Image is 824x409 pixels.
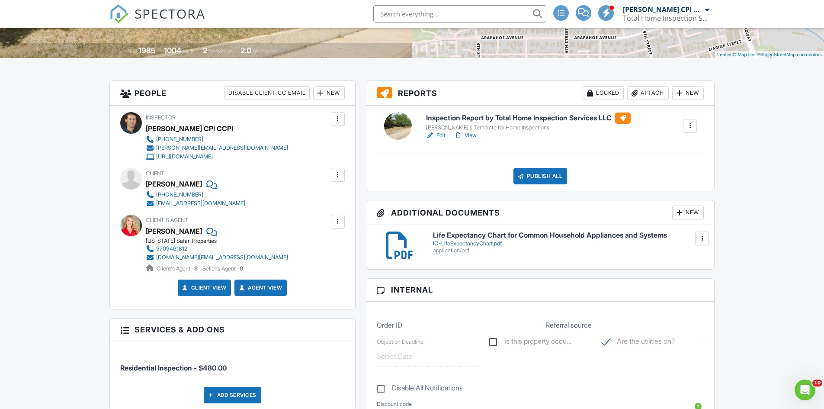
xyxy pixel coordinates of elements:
span: bedrooms [208,48,232,55]
a: Agent View [237,283,282,292]
span: 10 [812,380,822,386]
div: [US_STATE] Safari Properties [146,238,295,245]
span: Built [128,48,137,55]
div: Total Home Inspection Services LLC [623,14,709,23]
div: application/pdf [433,247,704,254]
label: Are the utilities on? [602,337,675,348]
a: [PHONE_NUMBER] [146,135,288,144]
a: Leaflet [717,52,731,57]
span: sq. ft. [183,48,195,55]
a: [EMAIL_ADDRESS][DOMAIN_NAME] [146,199,245,208]
div: 2 [203,46,207,55]
input: Search everything... [373,5,546,23]
a: © OpenStreetMap contributors [757,52,822,57]
label: Order ID [377,320,402,330]
div: [DOMAIN_NAME][EMAIL_ADDRESS][DOMAIN_NAME] [156,254,288,261]
li: Service: Residential Inspection [120,348,345,380]
div: | [715,51,824,58]
div: [URL][DOMAIN_NAME] [156,153,213,160]
a: © MapTiler [733,52,756,57]
span: Client's Agent [146,217,188,223]
strong: 0 [240,265,243,272]
div: New [313,86,345,100]
div: Attach [627,86,669,100]
img: The Best Home Inspection Software - Spectora [109,4,128,23]
a: [PERSON_NAME][EMAIL_ADDRESS][DOMAIN_NAME] [146,144,288,152]
span: SPECTORA [135,4,205,23]
div: [PERSON_NAME] [146,177,202,190]
div: [PERSON_NAME][EMAIL_ADDRESS][DOMAIN_NAME] [156,145,288,151]
h6: Inspection Report by Total Home Inspection Services LLC [426,113,631,124]
a: View [454,131,477,140]
div: 1004 [164,46,181,55]
h6: Life Expectancy Chart for Common Household Appliances and Systems [433,232,704,239]
label: Referral source [545,320,592,330]
a: SPECTORA [109,12,205,30]
div: 1985 [138,46,156,55]
h3: People [110,81,355,106]
a: [PERSON_NAME] [146,225,202,238]
a: [DOMAIN_NAME][EMAIL_ADDRESS][DOMAIN_NAME] [146,253,288,262]
div: Add Services [204,387,261,403]
a: [PHONE_NUMBER] [146,190,245,199]
a: Client View [181,283,227,292]
div: Disable Client CC Email [224,86,310,100]
a: Inspection Report by Total Home Inspection Services LLC [PERSON_NAME]'s Template for Home Inspect... [426,113,631,132]
h3: Internal [366,279,715,301]
div: New [672,206,704,219]
div: Publish All [513,168,568,184]
strong: 8 [194,265,198,272]
span: Residential Inspection - $480.00 [120,364,227,372]
div: [PERSON_NAME]'s Template for Home Inspections [426,124,631,131]
label: Is this property occupied? [489,337,572,348]
div: Locked [583,86,624,100]
div: [PERSON_NAME] CPI CCPI [146,122,233,135]
div: 9709461812 [156,245,187,252]
span: Inspector [146,114,176,121]
span: Client's Agent - [157,265,199,272]
div: [PERSON_NAME] CPI CCPI [623,5,703,14]
div: [EMAIL_ADDRESS][DOMAIN_NAME] [156,200,245,207]
h3: Services & Add ons [110,319,355,341]
span: Seller's Agent - [202,265,243,272]
div: [PHONE_NUMBER] [156,191,203,198]
a: [URL][DOMAIN_NAME] [146,152,288,161]
h3: Additional Documents [366,200,715,225]
input: Select Date [377,346,479,367]
label: Discount code [377,400,412,408]
iframe: Intercom live chat [795,380,815,400]
label: Objection Deadline [377,338,423,345]
h3: Reports [366,81,715,106]
span: Client [146,170,164,177]
span: bathrooms [253,48,277,55]
label: Disable All Notifications [377,384,463,395]
a: Edit [426,131,446,140]
a: Life Expectancy Chart for Common Household Appliances and Systems IO-LifeExpectancyChart.pdf appl... [433,232,704,254]
div: 2.0 [240,46,251,55]
div: [PHONE_NUMBER] [156,136,203,143]
a: 9709461812 [146,245,288,253]
div: New [672,86,704,100]
div: IO-LifeExpectancyChart.pdf [433,240,704,247]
